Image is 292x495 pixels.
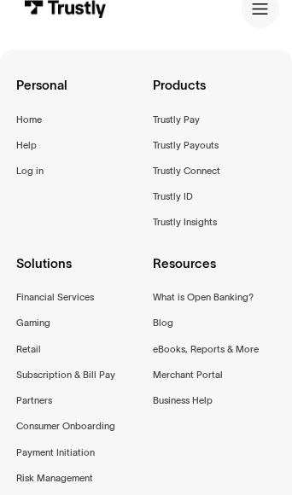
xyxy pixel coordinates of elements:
a: Trustly Connect [153,163,220,179]
a: Blog [153,315,173,331]
a: Payment Initiation [16,445,95,461]
a: Partners [16,393,52,409]
a: Log in [16,163,44,179]
a: Trustly ID [153,189,193,205]
div: Personal [16,75,67,112]
a: Trustly Payouts [153,137,219,154]
a: Merchant Portal [153,367,223,383]
a: Trustly Pay [153,112,200,128]
div: Solutions [16,253,72,290]
a: Financial Services [16,289,94,306]
a: Retail [16,341,41,358]
div: Products [153,75,206,112]
a: Risk Management [16,470,93,486]
a: Help [16,137,37,154]
a: Consumer Onboarding [16,418,115,434]
div: Resources [153,253,216,290]
a: What is Open Banking? [153,289,254,306]
a: Gaming [16,315,50,331]
a: Home [16,112,42,128]
a: Trustly Insights [153,214,217,230]
a: eBooks, Reports & More [153,341,259,358]
a: Subscription & Bill Pay [16,367,115,383]
a: Business Help [153,393,213,409]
